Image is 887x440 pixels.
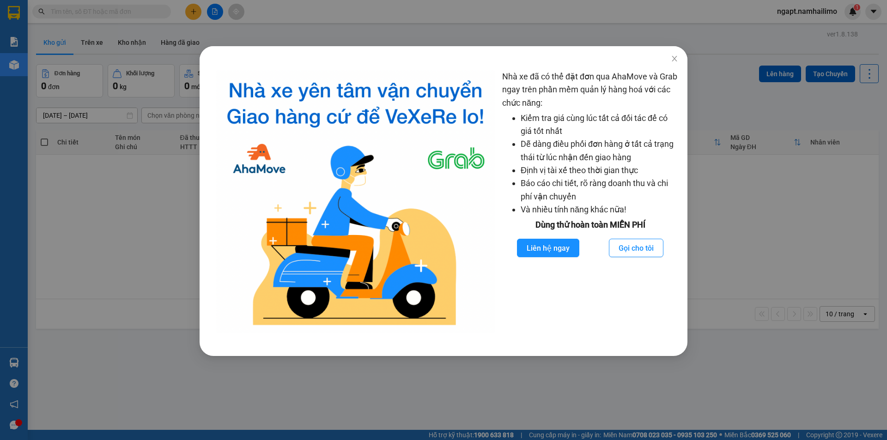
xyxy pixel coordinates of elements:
[517,239,579,257] button: Liên hệ ngay
[502,218,678,231] div: Dùng thử hoàn toàn MIỄN PHÍ
[521,138,678,164] li: Dễ dàng điều phối đơn hàng ở tất cả trạng thái từ lúc nhận đến giao hàng
[521,203,678,216] li: Và nhiều tính năng khác nữa!
[609,239,663,257] button: Gọi cho tôi
[662,46,687,72] button: Close
[502,70,678,333] div: Nhà xe đã có thể đặt đơn qua AhaMove và Grab ngay trên phần mềm quản lý hàng hoá với các chức năng:
[527,242,570,254] span: Liên hệ ngay
[619,242,654,254] span: Gọi cho tôi
[216,70,495,333] img: logo
[521,177,678,203] li: Báo cáo chi tiết, rõ ràng doanh thu và chi phí vận chuyển
[521,112,678,138] li: Kiểm tra giá cùng lúc tất cả đối tác để có giá tốt nhất
[671,55,678,62] span: close
[521,164,678,177] li: Định vị tài xế theo thời gian thực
